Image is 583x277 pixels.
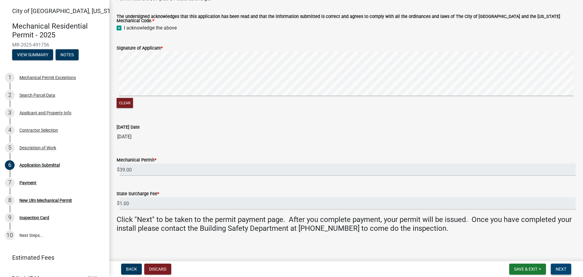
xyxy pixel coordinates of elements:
div: New Ulm Mechanical Permit [19,198,72,203]
div: 8 [5,196,15,205]
label: Mechanical Permit [117,158,156,162]
button: View Summary [12,49,53,60]
span: Back [126,267,137,272]
div: Applicant and Property Info [19,111,71,115]
div: 1 [5,73,15,82]
label: State Surcharge Fee [117,192,159,196]
div: Inspection Card [19,216,49,220]
div: 7 [5,178,15,188]
button: Notes [56,49,79,60]
div: Mechanical Permit Exceptions [19,75,76,80]
button: Discard [144,264,171,275]
span: MR-2025-491756 [12,42,97,48]
div: 6 [5,160,15,170]
span: $ [117,197,120,210]
wm-modal-confirm: Summary [12,53,53,57]
label: The undersigned acknowledges that this application has been read and that the information submitt... [117,15,576,23]
button: Back [121,264,142,275]
span: Save & Exit [514,267,537,272]
button: Clear [117,98,133,108]
h4: Click "Next" to be taken to the permit payment page. After you complete payment, your permit will... [117,215,576,233]
span: Next [556,267,566,272]
label: [DATE] Date [117,125,140,130]
div: 5 [5,143,15,153]
wm-modal-confirm: Notes [56,53,79,57]
div: 3 [5,108,15,118]
div: Search Parcel Data [19,93,55,97]
button: Next [551,264,571,275]
div: Contractor Selection [19,128,58,132]
div: 10 [5,230,15,240]
div: 4 [5,125,15,135]
label: I acknowledge the above [124,24,177,32]
span: City of [GEOGRAPHIC_DATA], [US_STATE] [12,7,123,15]
div: 2 [5,90,15,100]
span: $ [117,164,120,176]
a: Estimated Fees [5,251,100,264]
div: Payment [19,181,36,185]
label: Signature of Applicant [117,46,163,50]
div: Description of Work [19,146,56,150]
div: 9 [5,213,15,223]
h4: Mechanical Residential Permit - 2025 [12,22,104,40]
div: Application Submittal [19,163,60,167]
button: Save & Exit [509,264,546,275]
